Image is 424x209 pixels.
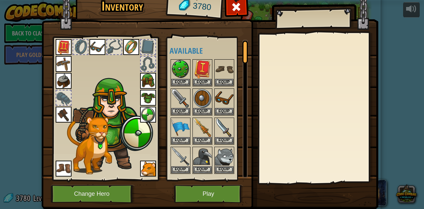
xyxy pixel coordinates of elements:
[171,137,190,144] button: Equip
[193,108,212,115] button: Equip
[72,75,153,171] img: male.png
[51,185,135,203] button: Change Hero
[140,107,156,123] img: portrait.png
[171,89,190,108] img: portrait.png
[215,166,234,173] button: Equip
[56,56,72,72] img: portrait.png
[215,89,234,108] img: portrait.png
[140,161,156,177] img: portrait.png
[193,166,212,173] button: Equip
[56,161,72,177] img: portrait.png
[171,166,190,173] button: Equip
[171,79,190,86] button: Equip
[171,118,190,137] img: portrait.png
[56,73,72,89] img: portrait.png
[170,46,253,55] h4: Available
[215,118,234,137] img: portrait.png
[174,185,243,203] button: Play
[67,117,112,174] img: cougar-paper-dolls.png
[193,147,212,166] img: portrait.png
[193,118,212,137] img: portrait.png
[171,147,190,166] img: portrait.png
[215,60,234,78] img: portrait.png
[171,108,190,115] button: Equip
[215,137,234,144] button: Equip
[215,147,234,166] img: portrait.png
[193,89,212,108] img: portrait.png
[56,107,72,123] img: portrait.png
[193,60,212,78] img: portrait.png
[123,39,139,55] img: portrait.png
[140,90,156,106] img: portrait.png
[215,108,234,115] button: Equip
[56,39,72,55] img: portrait.png
[215,79,234,86] button: Equip
[193,137,212,144] button: Equip
[193,79,212,86] button: Equip
[140,73,156,89] img: portrait.png
[89,39,105,55] img: portrait.png
[171,60,190,78] img: portrait.png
